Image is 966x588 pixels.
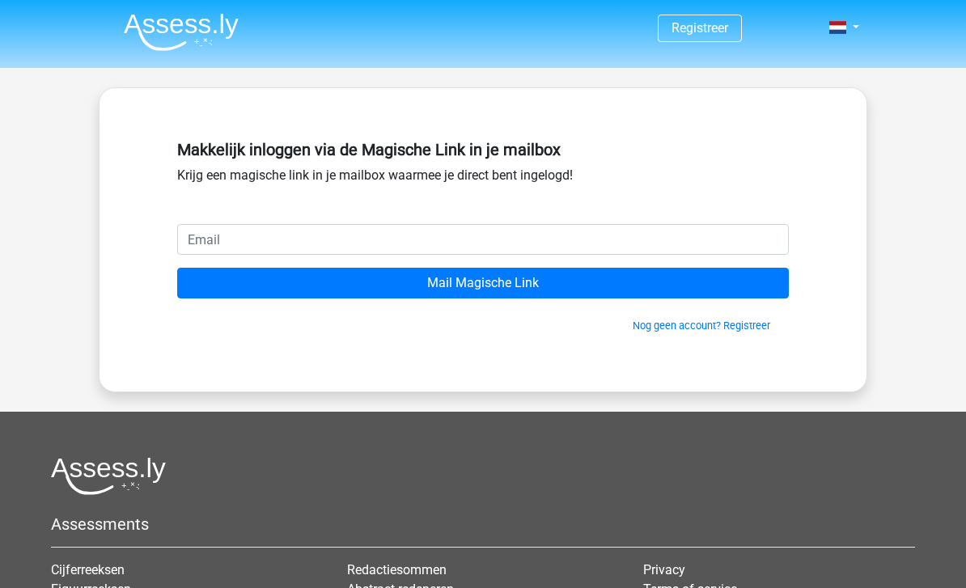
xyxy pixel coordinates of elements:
img: Assessly [124,13,239,51]
input: Email [177,224,789,255]
h5: Assessments [51,514,915,534]
div: Krijg een magische link in je mailbox waarmee je direct bent ingelogd! [177,133,789,224]
a: Registreer [672,20,728,36]
input: Mail Magische Link [177,268,789,298]
a: Cijferreeksen [51,562,125,577]
a: Redactiesommen [347,562,447,577]
h5: Makkelijk inloggen via de Magische Link in je mailbox [177,140,789,159]
a: Privacy [643,562,685,577]
img: Assessly logo [51,457,166,495]
a: Nog geen account? Registreer [633,319,770,332]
